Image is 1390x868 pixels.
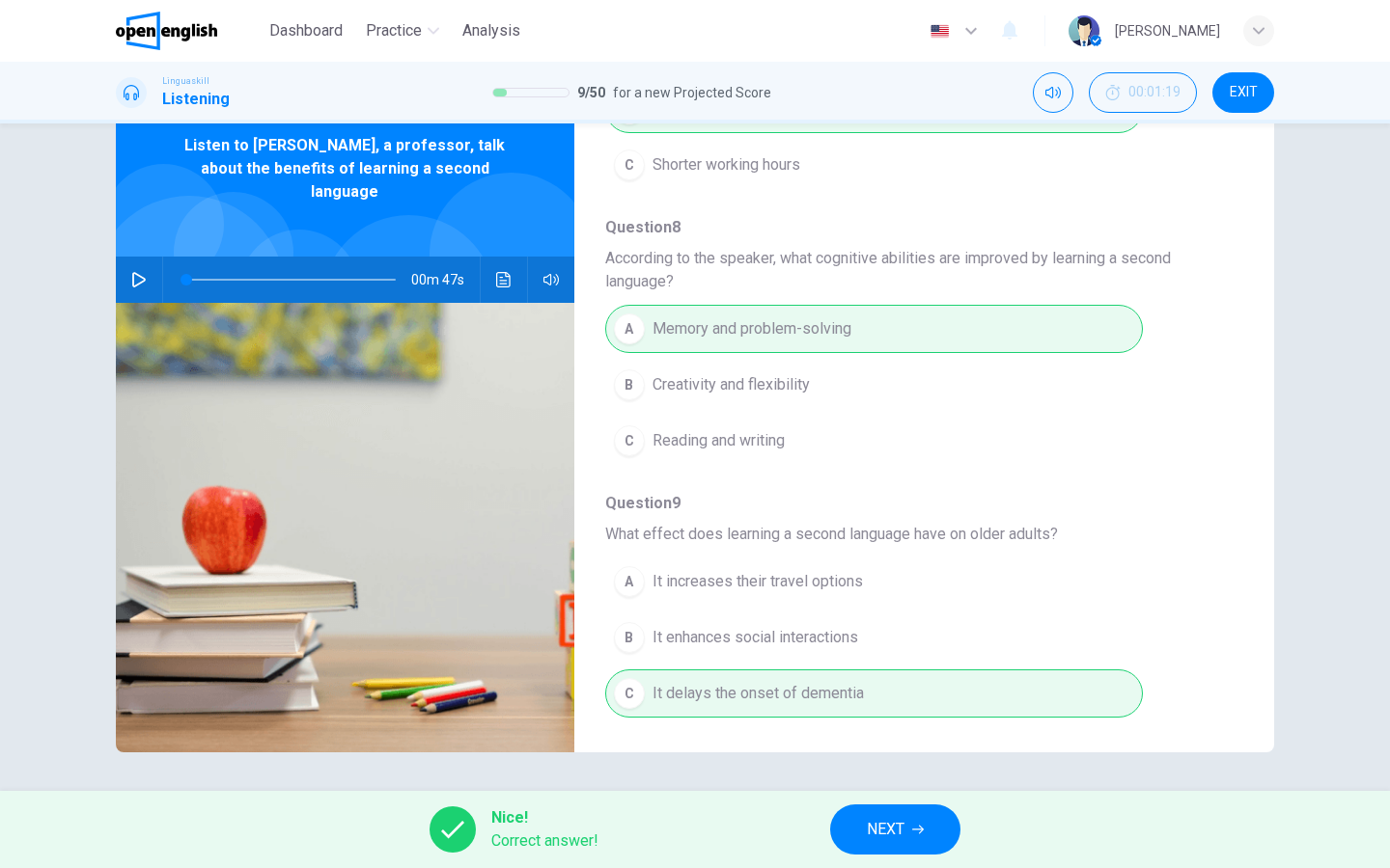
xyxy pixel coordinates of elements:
[1230,85,1258,100] span: EXIT
[1212,72,1274,113] button: EXIT
[605,523,1212,546] span: What effect does learning a second language have on older adults?
[116,12,262,50] a: OpenEnglish logo
[1069,15,1099,46] img: Profile picture
[1033,72,1073,113] div: Mute
[116,12,217,50] img: OpenEnglish logo
[605,216,1212,239] span: Question 8
[1115,19,1220,42] div: [PERSON_NAME]
[1128,85,1181,100] span: 00:01:19
[462,19,520,42] span: Analysis
[491,806,598,829] span: Nice!
[577,81,605,104] span: 9 / 50
[488,257,519,303] button: Click to see the audio transcription
[411,257,480,303] span: 00m 47s
[162,74,209,88] span: Linguaskill
[605,247,1212,293] span: According to the speaker, what cognitive abilities are improved by learning a second language?
[1089,72,1197,113] button: 00:01:19
[358,14,447,48] button: Practice
[867,816,904,843] span: NEXT
[491,829,598,853] span: Correct answer!
[116,303,574,752] img: Listen to Bridget, a professor, talk about the benefits of learning a second language
[262,14,350,48] button: Dashboard
[162,88,230,111] h1: Listening
[269,19,343,42] span: Dashboard
[1089,72,1197,113] div: Hide
[179,134,512,203] span: Listen to [PERSON_NAME], a professor, talk about the benefits of learning a second language
[366,19,422,42] span: Practice
[928,24,952,39] img: en
[605,492,1212,515] span: Question 9
[455,14,528,48] button: Analysis
[613,81,771,104] span: for a new Projected Score
[830,804,960,854] button: NEXT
